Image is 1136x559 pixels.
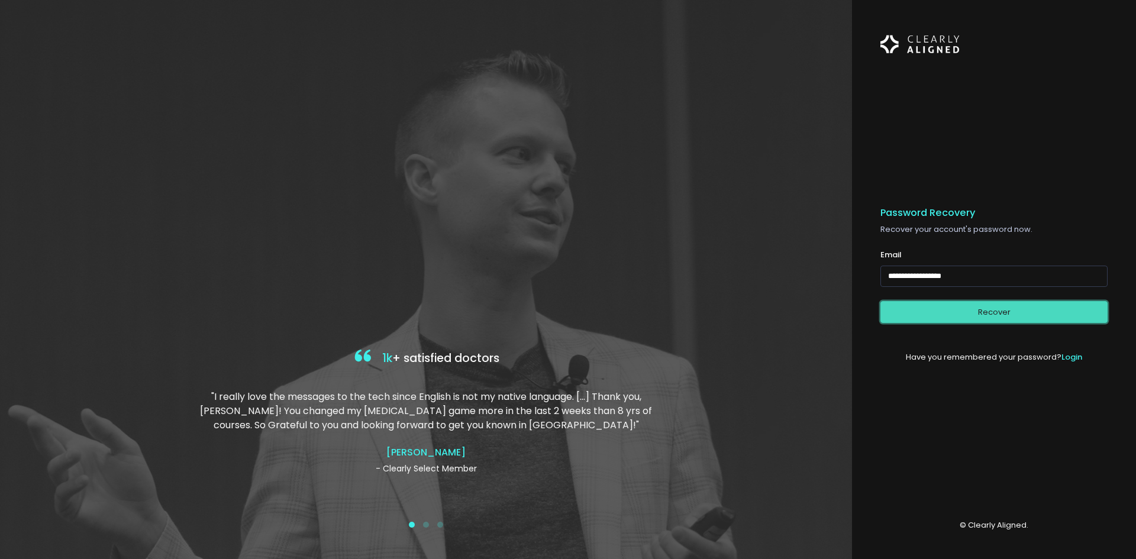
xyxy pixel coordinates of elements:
[197,447,655,458] h4: [PERSON_NAME]
[880,249,902,261] label: Email
[197,347,655,371] h4: + satisfied doctors
[880,28,960,60] img: Logo Horizontal
[197,390,655,432] p: "I really love the messages to the tech since English is not my native language. […] Thank you, [...
[880,519,1108,531] p: © Clearly Aligned.
[880,351,1108,363] p: Have you remembered your password?
[880,224,1108,235] p: Recover your account's password now.
[880,301,1108,323] button: Recover
[1061,351,1082,363] a: Login
[197,463,655,475] p: - Clearly Select Member
[382,350,392,366] span: 1k
[880,207,1108,219] h5: Password Recovery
